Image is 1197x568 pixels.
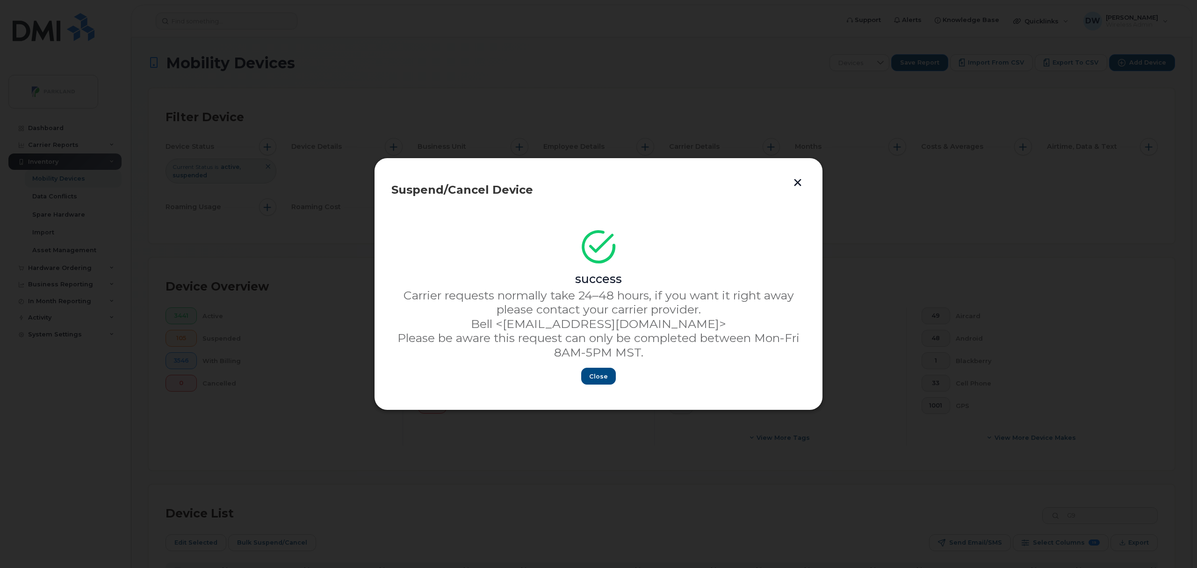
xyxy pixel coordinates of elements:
p: Please be aware this request can only be completed between Mon-Fri 8AM-5PM MST. [391,331,806,359]
button: Close [581,368,616,385]
p: Carrier requests normally take 24–48 hours, if you want it right away please contact your carrier... [391,288,806,317]
span: Close [589,372,608,381]
div: Suspend/Cancel Device [391,184,806,196]
div: success [391,272,806,286]
p: Bell <[EMAIL_ADDRESS][DOMAIN_NAME]> [391,317,806,331]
